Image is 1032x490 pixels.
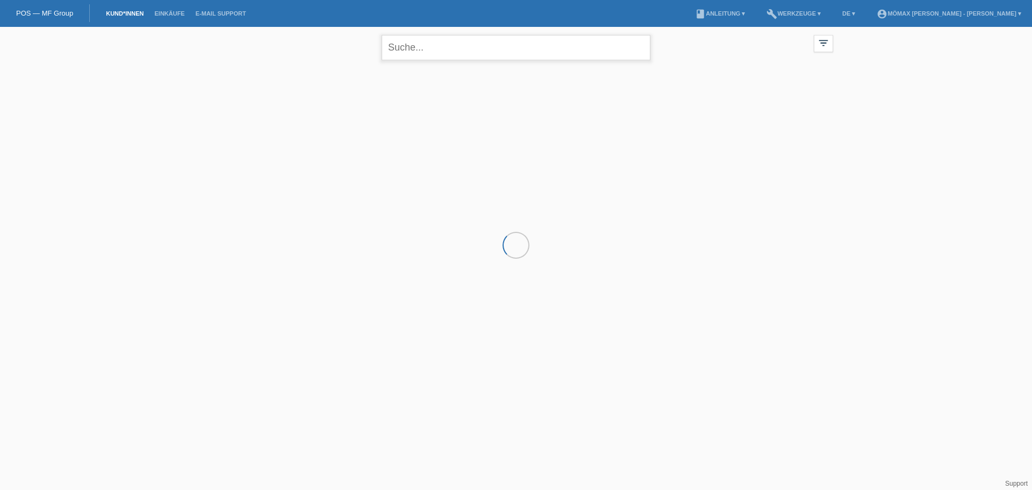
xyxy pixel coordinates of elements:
a: Kund*innen [101,10,149,17]
i: filter_list [818,37,829,49]
input: Suche... [382,35,650,60]
a: DE ▾ [837,10,861,17]
a: Einkäufe [149,10,190,17]
a: E-Mail Support [190,10,252,17]
a: buildWerkzeuge ▾ [761,10,826,17]
i: account_circle [877,9,887,19]
a: POS — MF Group [16,9,73,17]
a: Support [1005,480,1028,487]
i: book [695,9,706,19]
a: account_circleMömax [PERSON_NAME] - [PERSON_NAME] ▾ [871,10,1027,17]
a: bookAnleitung ▾ [690,10,750,17]
i: build [766,9,777,19]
